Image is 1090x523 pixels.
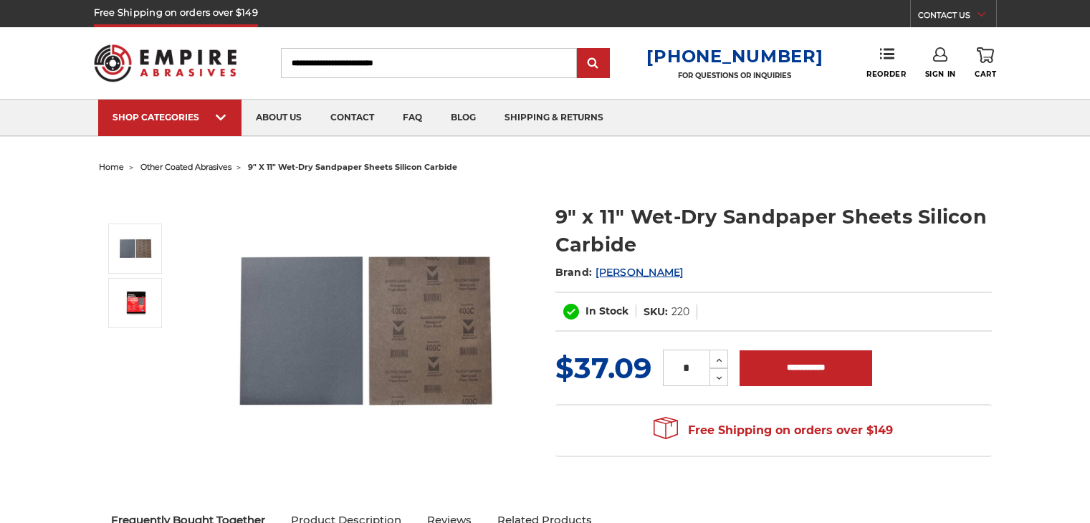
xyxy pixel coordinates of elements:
a: other coated abrasives [140,162,231,172]
img: 9" x 11" Wet-Dry Sandpaper Sheets Silicon Carbide [221,188,508,474]
a: home [99,162,124,172]
span: Sign In [925,69,956,79]
span: 9" x 11" wet-dry sandpaper sheets silicon carbide [248,162,457,172]
img: 9" x 11" Wet-Dry Sandpaper Sheets Silicon Carbide [118,231,153,267]
a: about us [242,100,316,136]
a: [PHONE_NUMBER] [646,46,823,67]
span: In Stock [585,304,628,317]
a: faq [388,100,436,136]
div: SHOP CATEGORIES [113,112,227,123]
dd: 220 [671,304,689,320]
p: FOR QUESTIONS OR INQUIRIES [646,71,823,80]
span: $37.09 [555,350,651,385]
h1: 9" x 11" Wet-Dry Sandpaper Sheets Silicon Carbide [555,203,992,259]
a: [PERSON_NAME] [596,266,683,279]
span: Brand: [555,266,593,279]
span: Free Shipping on orders over $149 [654,416,893,445]
a: CONTACT US [918,7,996,27]
a: Reorder [866,47,906,78]
span: Cart [975,69,996,79]
a: contact [316,100,388,136]
img: 9" x 11" Wet-Dry Sandpaper Sheets Silicon Carbide [118,289,153,317]
a: shipping & returns [490,100,618,136]
img: Empire Abrasives [94,35,237,91]
a: blog [436,100,490,136]
span: Reorder [866,69,906,79]
dt: SKU: [644,304,668,320]
input: Submit [579,49,608,78]
a: Cart [975,47,996,79]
